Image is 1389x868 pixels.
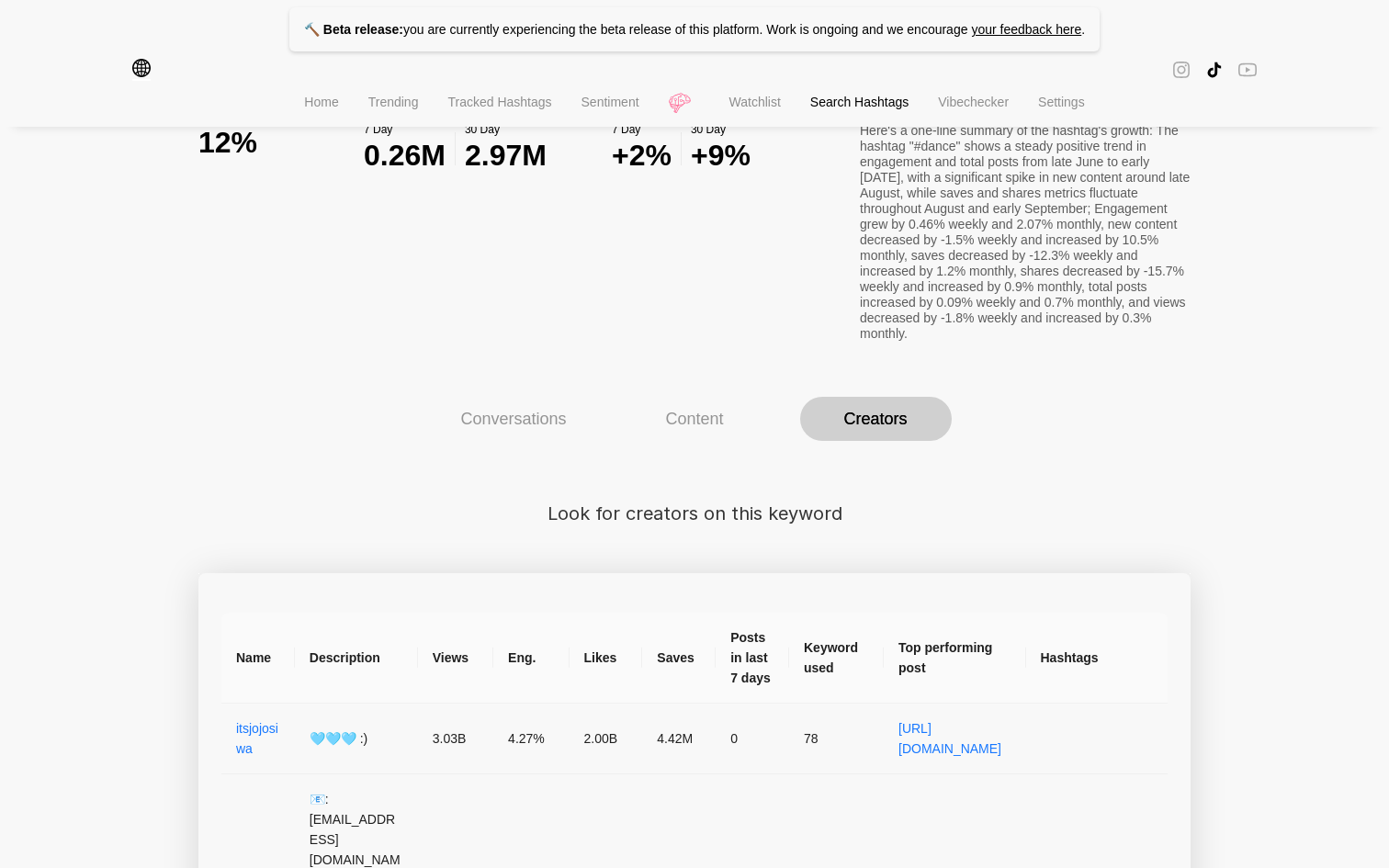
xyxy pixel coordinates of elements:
span: Tracked Hashtags [447,95,551,109]
a: itsjojosiwa [236,721,278,756]
span: youtube [1238,59,1257,80]
span: global [132,59,151,81]
th: Likes [570,613,643,704]
p: you are currently experiencing the beta release of this platform. Work is ongoing and we encourage . [289,7,1100,51]
div: +2% [612,136,672,175]
th: Top performing post [884,613,1026,704]
td: itsjojosiwa [221,704,295,774]
td: 78 [789,704,884,774]
div: Content [665,409,723,429]
div: 7 Day [364,123,446,136]
td: 2.00B [570,704,643,774]
div: 12% [198,123,364,162]
td: 4.42M [642,704,716,774]
div: 30 Day [691,123,751,136]
div: 0.26M [364,136,446,175]
th: Description [295,613,418,704]
span: Settings [1038,95,1085,109]
a: [URL][DOMAIN_NAME] [898,721,1001,756]
a: your feedback here [971,22,1081,37]
th: Keyword used [789,613,884,704]
div: 4.27 % [508,728,554,749]
span: Trending [368,95,419,109]
td: 0 [716,704,789,774]
div: Here's a one-line summary of the hashtag's growth: The hashtag "#dance" shows a steady positive t... [860,123,1191,342]
th: Name [221,613,295,704]
div: +9% [691,136,751,175]
span: Watchlist [729,95,781,109]
div: 2.00B [584,728,628,749]
th: Saves [642,613,716,704]
div: 7 Day [612,123,672,136]
th: Views [418,613,493,704]
th: Eng. [493,613,569,704]
div: 30 Day [465,123,547,136]
td: 🩵🩵🩵 :) [295,704,418,774]
th: Posts in last 7 days [716,613,789,704]
span: Home [304,95,338,109]
div: Conversations [460,409,566,429]
div: Creators [843,409,907,429]
th: Hashtags [1026,613,1169,704]
span: Sentiment [582,95,639,109]
span: instagram [1172,59,1191,81]
div: 3.03B [433,728,479,749]
strong: 🔨 Beta release: [304,22,403,37]
div: 2.97M [465,136,547,175]
span: Look for creators on this keyword [548,500,842,528]
span: Search Hashtags [810,95,909,109]
span: Vibechecker [938,95,1009,109]
td: 3.03B [418,704,493,774]
div: 4.42M [657,728,701,749]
